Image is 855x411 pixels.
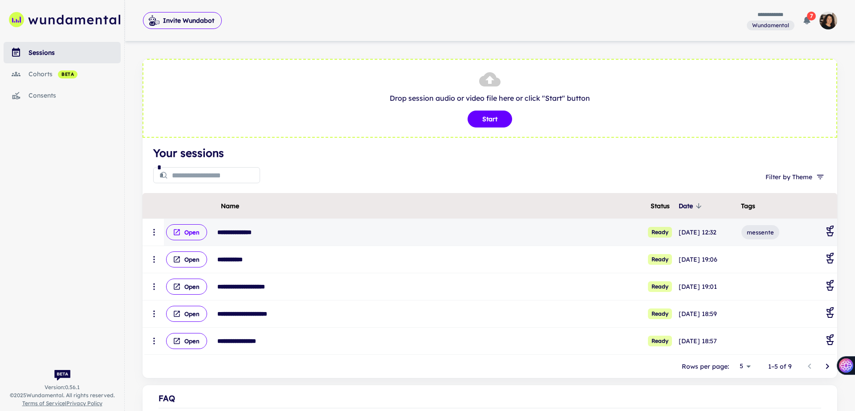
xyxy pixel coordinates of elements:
[468,111,512,127] button: Start
[28,48,121,58] div: sessions
[22,400,65,407] a: Terms of Service
[159,392,821,405] div: FAQ
[221,201,239,211] span: Name
[648,227,672,238] span: Ready
[768,362,792,371] p: 1–5 of 9
[648,308,672,319] span: Ready
[825,334,835,348] div: Coaching
[143,12,222,29] button: Invite Wundabot
[825,280,835,293] div: Coaching
[762,169,826,185] button: Filter by Theme
[166,279,207,295] button: Open
[798,12,816,29] button: 7
[819,12,837,29] img: photoURL
[807,12,816,21] span: 7
[682,362,729,371] p: Rows per page:
[10,391,115,399] span: © 2025 Wundamental. All rights reserved.
[58,71,77,78] span: beta
[825,307,835,321] div: Coaching
[648,281,672,292] span: Ready
[677,246,739,273] td: [DATE] 19:06
[679,201,704,211] span: Date
[677,328,739,355] td: [DATE] 18:57
[142,193,837,355] div: scrollable content
[733,360,754,373] div: 5
[648,254,672,265] span: Ready
[166,251,207,267] button: Open
[153,145,826,161] h4: Your sessions
[749,21,793,29] span: Wundamental
[4,85,121,106] a: consents
[166,306,207,322] button: Open
[825,226,835,239] div: Coaching
[677,300,739,328] td: [DATE] 18:59
[825,253,835,266] div: Coaching
[747,20,794,31] span: You are a member of this workspace. Contact your workspace owner for assistance.
[152,93,827,103] p: Drop session audio or video file here or click "Start" button
[166,333,207,349] button: Open
[45,383,80,391] span: Version: 0.56.1
[143,12,222,29] span: Invite Wundabot to record a meeting
[648,336,672,346] span: Ready
[28,69,121,79] div: cohorts
[741,201,755,211] span: Tags
[4,42,121,63] a: sessions
[66,400,102,407] a: Privacy Policy
[166,224,207,240] button: Open
[818,358,836,375] button: Go to next page
[741,228,779,237] span: messente
[4,63,121,85] a: cohorts beta
[28,90,121,100] div: consents
[677,273,739,300] td: [DATE] 19:01
[651,201,670,211] span: Status
[22,399,102,407] span: |
[677,219,739,246] td: [DATE] 12:32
